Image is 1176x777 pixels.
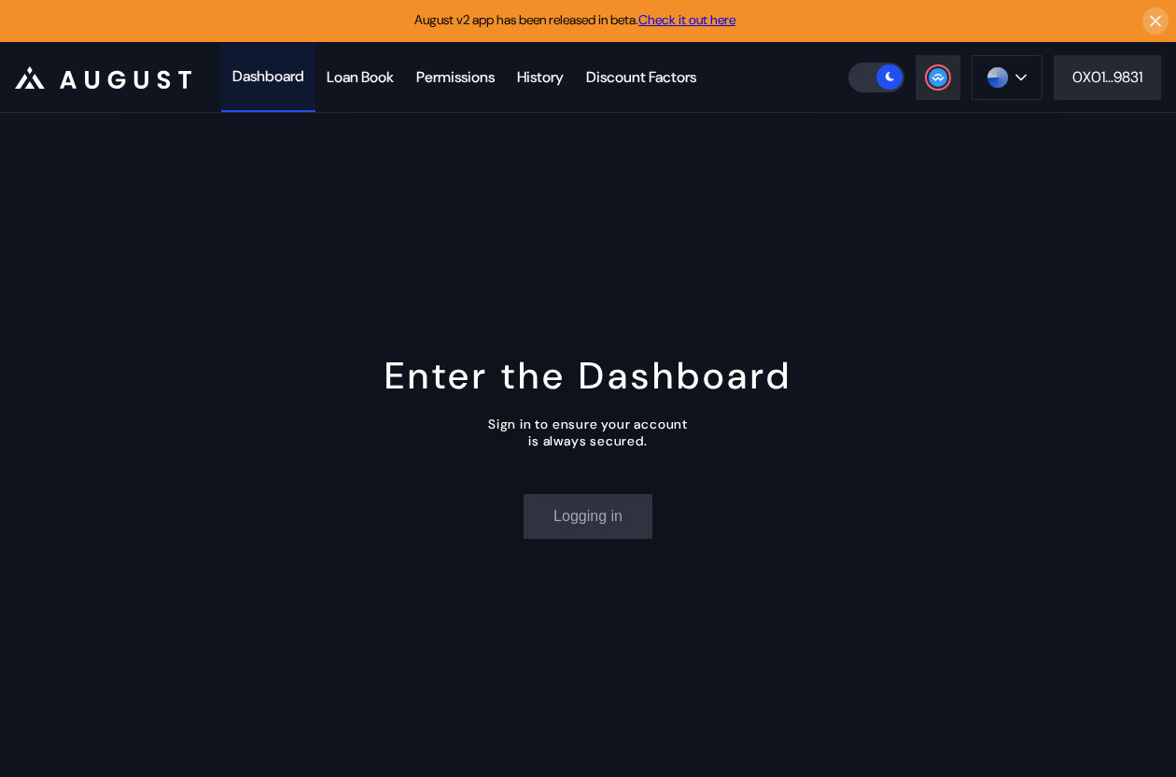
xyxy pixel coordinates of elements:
[1072,67,1142,87] div: 0X01...9831
[638,11,735,28] a: Check it out here
[972,55,1043,100] button: chain logo
[327,67,394,87] div: Loan Book
[987,67,1008,88] img: chain logo
[524,494,652,539] button: Logging in
[506,43,575,112] a: History
[232,66,304,86] div: Dashboard
[586,67,696,87] div: Discount Factors
[315,43,405,112] a: Loan Book
[575,43,707,112] a: Discount Factors
[221,43,315,112] a: Dashboard
[488,416,688,449] div: Sign in to ensure your account is always secured.
[1054,55,1161,100] button: 0X01...9831
[385,351,792,400] div: Enter the Dashboard
[416,67,495,87] div: Permissions
[405,43,506,112] a: Permissions
[517,67,564,87] div: History
[414,11,735,28] span: August v2 app has been released in beta.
